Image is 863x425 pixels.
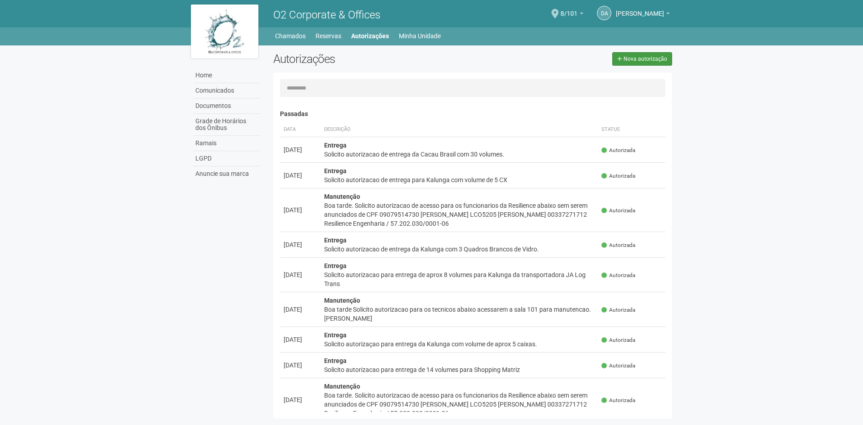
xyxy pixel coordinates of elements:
div: [DATE] [284,305,317,314]
th: Status [598,122,665,137]
div: Solicito autorizacao para entrega de 14 volumes para Shopping Matriz [324,365,595,374]
div: [DATE] [284,171,317,180]
strong: Manutenção [324,383,360,390]
th: Descrição [321,122,598,137]
strong: Entrega [324,142,347,149]
a: Chamados [275,30,306,42]
a: Home [193,68,260,83]
a: LGPD [193,151,260,166]
strong: Manutenção [324,193,360,200]
h2: Autorizações [273,52,466,66]
div: Solicito autorizacao de entrega para Kalunga com volume de 5 CX [324,175,595,184]
strong: Entrega [324,262,347,269]
strong: Entrega [324,357,347,364]
div: Solicito autorizaçao para entrega da Kalunga com volume de aprox 5 caixas. [324,340,595,349]
a: 8/101 [560,11,583,18]
span: Autorizada [601,207,635,215]
span: Autorizada [601,172,635,180]
div: Boa tarde. Solicito autorizacao de acesso para os funcionarios da Resilience abaixo sem serem anu... [324,201,595,228]
div: Solicito autorizacao para entrega de aprox 8 volumes para Kalunga da transportadora JA Log Trans [324,270,595,288]
span: Autorizada [601,242,635,249]
a: Ramais [193,136,260,151]
a: Nova autorização [612,52,672,66]
a: Minha Unidade [399,30,441,42]
span: Autorizada [601,336,635,344]
div: Solicito autorizacao de entrega da Kalunga com 3 Quadros Brancos de Vidro. [324,245,595,254]
span: Autorizada [601,362,635,370]
span: Daniel Andres Soto Lozada [616,1,664,17]
div: Boa tarde Solicito autorizacao para os tecnicos abaixo acessarem a sala 101 para manutencao. [PER... [324,305,595,323]
a: Grade de Horários dos Ônibus [193,114,260,136]
strong: Entrega [324,331,347,339]
span: Autorizada [601,306,635,314]
strong: Entrega [324,167,347,174]
div: [DATE] [284,270,317,279]
a: [PERSON_NAME] [616,11,670,18]
strong: Manutenção [324,297,360,304]
strong: Entrega [324,237,347,244]
span: Autorizada [601,147,635,154]
div: [DATE] [284,206,317,215]
span: Nova autorização [624,56,667,62]
div: [DATE] [284,361,317,370]
h4: Passadas [280,111,666,117]
a: DA [597,6,611,20]
a: Autorizações [351,30,389,42]
div: [DATE] [284,145,317,154]
th: Data [280,122,321,137]
div: [DATE] [284,240,317,249]
a: Reservas [316,30,341,42]
div: [DATE] [284,335,317,344]
span: Autorizada [601,397,635,404]
a: Documentos [193,98,260,114]
div: Boa tarde. Solicito autorizacao de acesso para os funcionarios da Resilience abaixo sem serem anu... [324,391,595,418]
img: logo.jpg [191,4,258,58]
span: O2 Corporate & Offices [273,9,380,21]
span: Autorizada [601,272,635,279]
span: 8/101 [560,1,578,17]
a: Anuncie sua marca [193,166,260,181]
a: Comunicados [193,83,260,98]
div: Solicito autorizacao de entrega da Cacau Brasil com 30 volumes. [324,150,595,159]
div: [DATE] [284,395,317,404]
